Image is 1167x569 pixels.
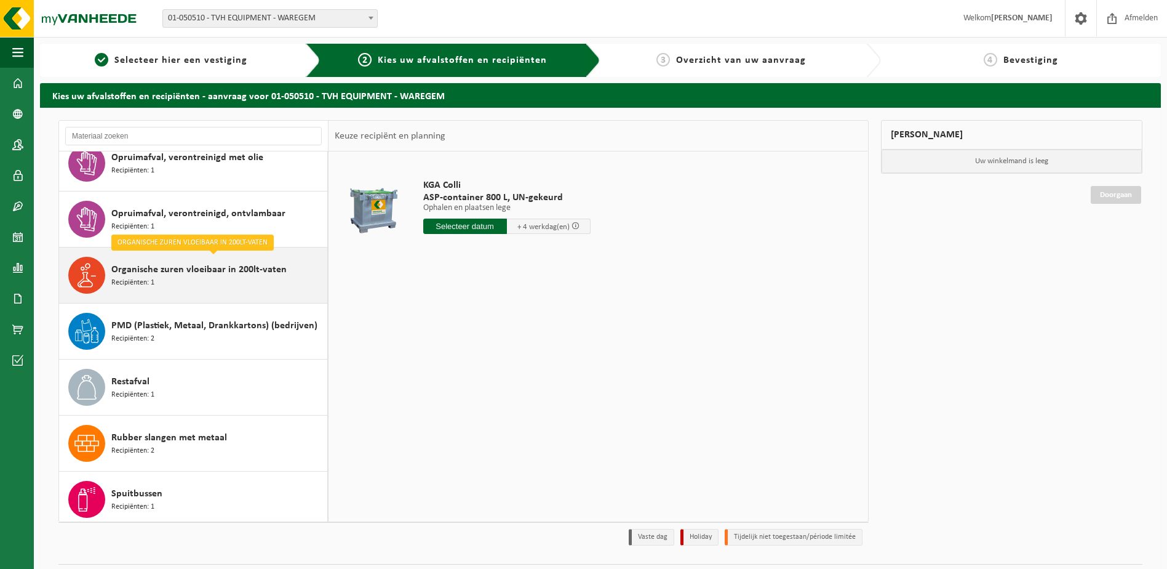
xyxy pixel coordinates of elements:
[111,150,263,165] span: Opruimafval, verontreinigd met olie
[59,360,328,416] button: Restafval Recipiënten: 1
[111,221,154,233] span: Recipiënten: 1
[46,53,296,68] a: 1Selecteer hier een vestiging
[40,83,1161,107] h2: Kies uw afvalstoffen en recipiënten - aanvraag voor 01-050510 - TVH EQUIPMENT - WAREGEM
[111,486,162,501] span: Spuitbussen
[111,389,154,401] span: Recipiënten: 1
[725,529,862,546] li: Tijdelijk niet toegestaan/période limitée
[163,10,377,27] span: 01-050510 - TVH EQUIPMENT - WAREGEM
[59,248,328,304] button: Organische zuren vloeibaar in 200lt-vaten Recipiënten: 1
[111,165,154,177] span: Recipiënten: 1
[111,501,154,513] span: Recipiënten: 1
[59,192,328,248] button: Opruimafval, verontreinigd, ontvlambaar Recipiënten: 1
[882,150,1142,173] p: Uw winkelmand is leeg
[423,192,591,204] span: ASP-container 800 L, UN-gekeurd
[111,333,154,345] span: Recipiënten: 2
[881,120,1143,150] div: [PERSON_NAME]
[59,472,328,528] button: Spuitbussen Recipiënten: 1
[680,529,719,546] li: Holiday
[111,206,285,221] span: Opruimafval, verontreinigd, ontvlambaar
[378,55,547,65] span: Kies uw afvalstoffen en recipiënten
[59,135,328,192] button: Opruimafval, verontreinigd met olie Recipiënten: 1
[423,204,591,212] p: Ophalen en plaatsen lege
[984,53,997,67] span: 4
[517,223,570,231] span: + 4 werkdag(en)
[114,55,247,65] span: Selecteer hier een vestiging
[629,529,674,546] li: Vaste dag
[676,55,806,65] span: Overzicht van uw aanvraag
[65,127,322,145] input: Materiaal zoeken
[358,53,372,67] span: 2
[656,53,670,67] span: 3
[1003,55,1058,65] span: Bevestiging
[111,318,317,333] span: PMD (Plastiek, Metaal, Drankkartons) (bedrijven)
[423,179,591,192] span: KGA Colli
[111,277,154,289] span: Recipiënten: 1
[111,262,287,277] span: Organische zuren vloeibaar in 200lt-vaten
[162,9,378,28] span: 01-050510 - TVH EQUIPMENT - WAREGEM
[1091,186,1141,204] a: Doorgaan
[423,219,507,234] input: Selecteer datum
[111,445,154,457] span: Recipiënten: 2
[59,304,328,360] button: PMD (Plastiek, Metaal, Drankkartons) (bedrijven) Recipiënten: 2
[59,416,328,472] button: Rubber slangen met metaal Recipiënten: 2
[111,374,149,389] span: Restafval
[991,14,1053,23] strong: [PERSON_NAME]
[95,53,108,67] span: 1
[111,430,227,445] span: Rubber slangen met metaal
[329,121,452,151] div: Keuze recipiënt en planning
